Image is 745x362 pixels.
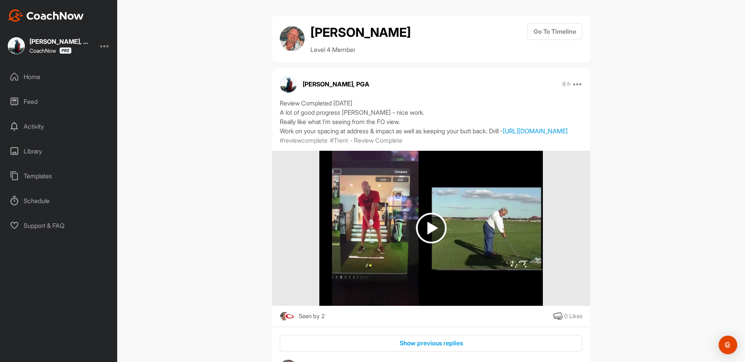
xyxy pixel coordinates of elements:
[4,141,114,161] div: Library
[310,45,411,54] p: Level 4 Member
[562,80,570,88] p: 9 h
[4,67,114,86] div: Home
[719,336,737,354] div: Open Intercom Messenger
[303,79,369,89] p: [PERSON_NAME], PGA
[8,37,25,54] img: square_b6528267f5d8da54d06654b860977f3e.jpg
[4,166,114,186] div: Templates
[280,98,582,136] div: Review Completed [DATE] A lot of good progress [PERSON_NAME] - nice work. Really like what I’m se...
[8,9,84,22] img: CoachNow
[280,312,289,321] img: square_1eb4ebab82a5245fefafd991d2b85b59.jpg
[280,335,582,352] button: Show previous replies
[299,312,325,321] div: Seen by 2
[280,76,297,93] img: avatar
[59,47,71,54] img: CoachNow Pro
[4,117,114,136] div: Activity
[29,38,92,45] div: [PERSON_NAME], PGA
[319,151,542,306] img: media
[503,127,568,135] a: [URL][DOMAIN_NAME]
[280,136,327,145] p: #reviewcomplete
[310,23,411,42] h2: [PERSON_NAME]
[29,47,71,54] div: CoachNow
[4,92,114,111] div: Feed
[527,23,582,54] a: Go To Timeline
[286,338,576,348] div: Show previous replies
[330,136,402,145] p: #Trent - Review Complete
[564,312,582,321] div: 0 Likes
[416,213,447,243] img: play
[280,26,305,51] img: avatar
[4,216,114,235] div: Support & FAQ
[4,191,114,210] div: Schedule
[285,312,295,321] img: square_0aee7b555779b671652530bccc5f12b4.jpg
[527,23,582,40] button: Go To Timeline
